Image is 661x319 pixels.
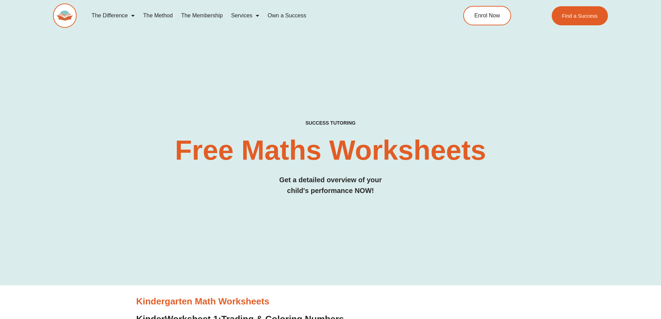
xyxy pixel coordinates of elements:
nav: Menu [87,8,432,24]
a: Find a Success [552,6,608,25]
h4: SUCCESS TUTORING​ [53,120,608,126]
span: Find a Success [562,13,598,18]
a: The Method [139,8,177,24]
a: Enrol Now [463,6,511,25]
a: The Membership [177,8,227,24]
h3: Kindergarten Math Worksheets [136,296,525,308]
h2: Free Maths Worksheets​ [53,136,608,164]
a: Own a Success [263,8,310,24]
a: Services [227,8,263,24]
span: Enrol Now [474,13,500,18]
a: The Difference [87,8,139,24]
h3: Get a detailed overview of your child's performance NOW! [53,175,608,196]
iframe: Chat Widget [545,241,661,319]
